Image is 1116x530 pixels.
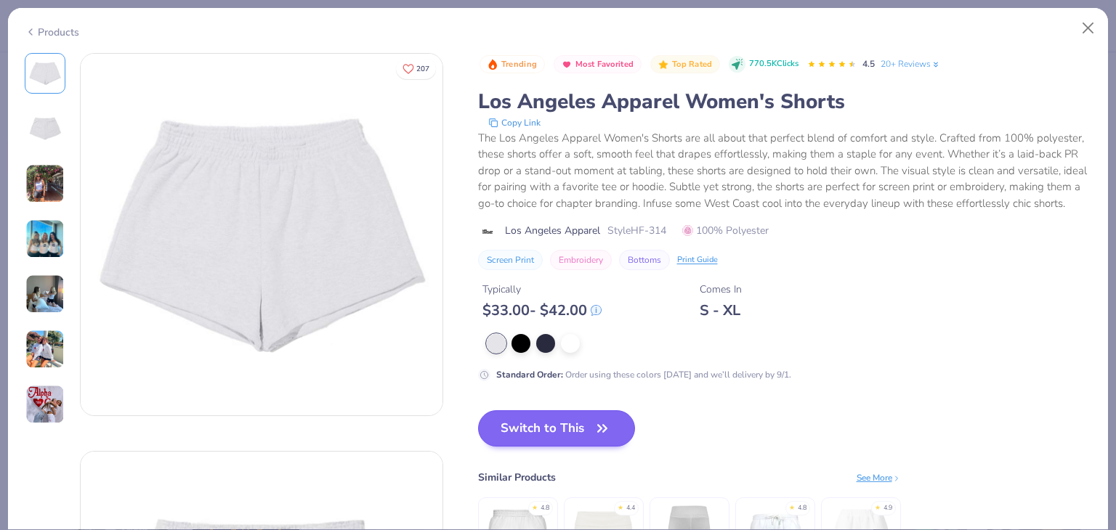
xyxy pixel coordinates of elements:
div: 4.4 [626,503,635,513]
img: User generated content [25,219,65,258]
div: ★ [875,503,881,509]
img: Most Favorited sort [561,59,573,70]
div: 4.9 [883,503,892,513]
button: copy to clipboard [484,115,545,130]
button: Like [396,58,436,79]
button: Switch to This [478,410,636,447]
div: Print Guide [677,254,718,266]
div: Comes In [700,282,742,297]
img: User generated content [25,164,65,203]
button: Bottoms [619,250,670,270]
button: Badge Button [554,55,642,74]
img: Back [28,111,62,146]
img: Front [28,56,62,91]
a: 20+ Reviews [881,57,941,70]
span: Most Favorited [575,60,634,68]
span: 207 [416,65,429,73]
img: User generated content [25,330,65,369]
img: Trending sort [487,59,498,70]
div: Order using these colors [DATE] and we’ll delivery by 9/1. [496,368,791,381]
button: Badge Button [650,55,720,74]
div: 4.8 [798,503,806,513]
div: Los Angeles Apparel Women's Shorts [478,88,1092,115]
span: Style HF-314 [607,223,666,238]
div: S - XL [700,301,742,319]
div: ★ [789,503,795,509]
div: Similar Products [478,470,556,485]
div: 4.5 Stars [807,53,857,76]
div: ★ [532,503,538,509]
img: Front [81,54,442,415]
span: 770.5K Clicks [749,58,798,70]
button: Embroidery [550,250,612,270]
img: Top Rated sort [658,59,669,70]
span: 4.5 [862,58,875,70]
div: ★ [618,503,623,509]
img: User generated content [25,385,65,424]
div: Products [25,25,79,40]
img: brand logo [478,226,498,237]
div: 4.8 [541,503,549,513]
div: The Los Angeles Apparel Women's Shorts are all about that perfect blend of comfort and style. Cra... [478,130,1092,212]
div: Typically [482,282,602,297]
strong: Standard Order : [496,369,563,380]
img: User generated content [25,274,65,314]
button: Badge Button [480,55,545,74]
span: Los Angeles Apparel [505,223,600,238]
button: Screen Print [478,250,543,270]
span: Trending [501,60,537,68]
div: $ 33.00 - $ 42.00 [482,301,602,319]
button: Close [1075,15,1102,42]
span: Top Rated [672,60,713,68]
span: 100% Polyester [682,223,769,238]
div: See More [857,471,901,484]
